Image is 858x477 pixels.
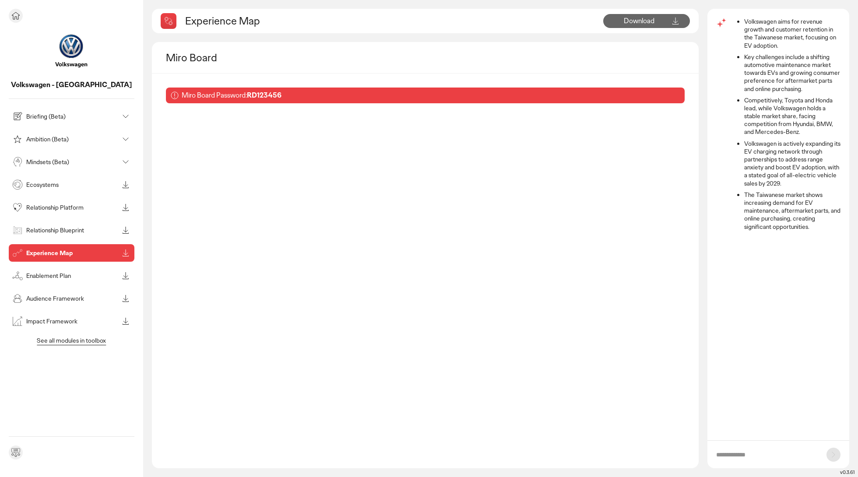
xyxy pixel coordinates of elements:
[9,445,23,459] div: Send feedback
[26,273,119,279] p: Enablement Plan
[744,53,840,93] li: Key challenges include a shifting automotive maintenance market towards EVs and growing consumer ...
[26,250,119,256] p: Experience Map
[9,335,134,346] button: See all modules in toolbox
[185,14,260,28] h2: Experience Map
[603,14,690,28] button: Download
[9,81,134,90] p: Volkswagen - Taiwan
[744,96,840,136] li: Competitively, Toyota and Honda lead, while Volkswagen holds a stable market share, facing compet...
[744,140,840,187] li: Volkswagen is actively expanding its EV charging network through partnerships to address range an...
[744,191,840,231] li: The Taiwanese market shows increasing demand for EV maintenance, aftermarket parts, and online pu...
[26,204,119,210] p: Relationship Platform
[14,337,129,344] p: See all modules in toolbox
[26,227,119,233] p: Relationship Blueprint
[26,159,119,165] p: Mindsets (Beta)
[26,318,119,324] p: Impact Framework
[49,28,93,72] img: project avatar
[26,295,119,302] p: Audience Framework
[247,91,281,100] b: RD123456
[624,16,654,25] span: Download
[744,18,840,49] li: Volkswagen aims for revenue growth and customer retention in the Taiwanese market, focusing on EV...
[182,91,281,100] p: Miro Board Password:
[26,136,119,142] p: Ambition (Beta)
[26,113,119,119] p: Briefing (Beta)
[26,182,119,188] p: Ecosystems
[166,51,217,64] h2: Miro Board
